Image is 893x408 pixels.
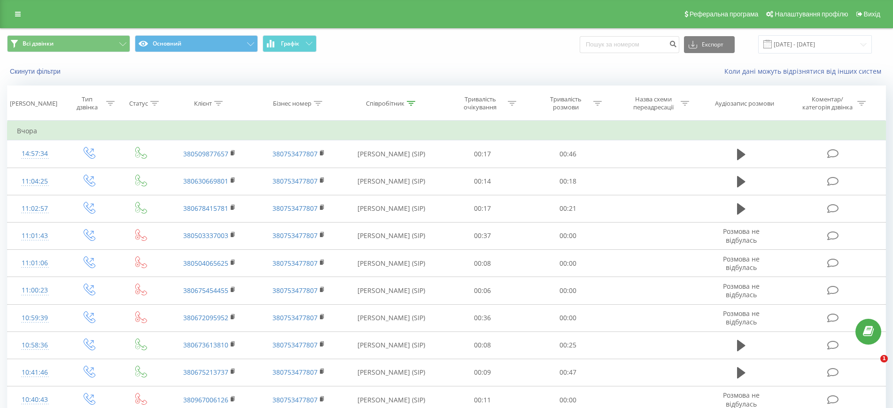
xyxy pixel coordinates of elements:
[800,95,855,111] div: Коментар/категорія дзвінка
[343,168,439,195] td: [PERSON_NAME] (SIP)
[17,309,53,327] div: 10:59:39
[272,286,318,295] a: 380753477807
[525,277,611,304] td: 00:00
[272,177,318,185] a: 380753477807
[183,340,228,349] a: 380673613810
[343,222,439,249] td: [PERSON_NAME] (SIP)
[183,259,228,268] a: 380504065625
[263,35,317,52] button: Графік
[129,100,148,108] div: Статус
[272,395,318,404] a: 380753477807
[723,391,760,408] span: Розмова не відбулась
[525,195,611,222] td: 00:21
[183,368,228,377] a: 380675213737
[690,10,759,18] span: Реферальна програма
[684,36,735,53] button: Експорт
[17,200,53,218] div: 11:02:57
[17,172,53,191] div: 11:04:25
[440,331,526,359] td: 00:08
[715,100,774,108] div: Аудіозапис розмови
[440,140,526,168] td: 00:17
[525,304,611,331] td: 00:00
[343,195,439,222] td: [PERSON_NAME] (SIP)
[440,359,526,386] td: 00:09
[10,100,57,108] div: [PERSON_NAME]
[194,100,212,108] div: Клієнт
[864,10,880,18] span: Вихід
[183,395,228,404] a: 380967006126
[272,149,318,158] a: 380753477807
[343,277,439,304] td: [PERSON_NAME] (SIP)
[880,355,888,362] span: 1
[723,309,760,326] span: Розмова не відбулась
[70,95,104,111] div: Тип дзвінка
[183,204,228,213] a: 380678415781
[183,177,228,185] a: 380630669801
[343,140,439,168] td: [PERSON_NAME] (SIP)
[281,40,299,47] span: Графік
[541,95,591,111] div: Тривалість розмови
[17,336,53,354] div: 10:58:36
[525,359,611,386] td: 00:47
[272,259,318,268] a: 380753477807
[17,281,53,300] div: 11:00:23
[723,227,760,244] span: Розмова не відбулась
[17,363,53,382] div: 10:41:46
[183,231,228,240] a: 380503337003
[183,149,228,158] a: 380509877657
[525,331,611,359] td: 00:25
[366,100,404,108] div: Співробітник
[861,355,884,377] iframe: Intercom live chat
[8,122,886,140] td: Вчора
[724,67,886,76] a: Коли дані можуть відрізнятися вiд інших систем
[272,368,318,377] a: 380753477807
[183,286,228,295] a: 380675454455
[343,331,439,359] td: [PERSON_NAME] (SIP)
[183,313,228,322] a: 380672095952
[525,140,611,168] td: 00:46
[17,227,53,245] div: 11:01:43
[17,254,53,272] div: 11:01:06
[17,145,53,163] div: 14:57:34
[580,36,679,53] input: Пошук за номером
[135,35,258,52] button: Основний
[272,231,318,240] a: 380753477807
[23,40,54,47] span: Всі дзвінки
[723,254,760,272] span: Розмова не відбулась
[525,168,611,195] td: 00:18
[628,95,678,111] div: Назва схеми переадресації
[440,222,526,249] td: 00:37
[272,313,318,322] a: 380753477807
[775,10,848,18] span: Налаштування профілю
[440,168,526,195] td: 00:14
[343,304,439,331] td: [PERSON_NAME] (SIP)
[440,304,526,331] td: 00:36
[343,359,439,386] td: [PERSON_NAME] (SIP)
[343,250,439,277] td: [PERSON_NAME] (SIP)
[723,282,760,299] span: Розмова не відбулась
[7,67,65,76] button: Скинути фільтри
[455,95,505,111] div: Тривалість очікування
[440,250,526,277] td: 00:08
[272,204,318,213] a: 380753477807
[440,277,526,304] td: 00:06
[525,222,611,249] td: 00:00
[525,250,611,277] td: 00:00
[440,195,526,222] td: 00:17
[273,100,311,108] div: Бізнес номер
[272,340,318,349] a: 380753477807
[7,35,130,52] button: Всі дзвінки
